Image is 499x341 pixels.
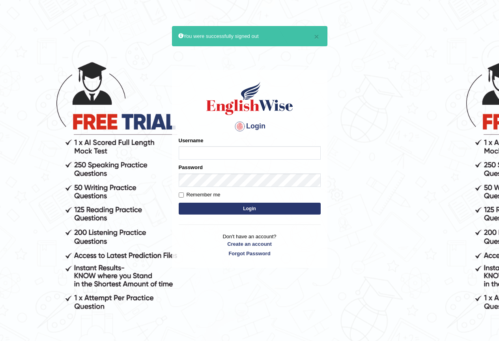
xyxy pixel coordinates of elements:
[179,137,204,144] label: Username
[179,233,321,257] p: Don't have an account?
[179,192,184,198] input: Remember me
[205,81,295,116] img: Logo of English Wise sign in for intelligent practice with AI
[314,32,319,41] button: ×
[179,203,321,215] button: Login
[179,164,203,171] label: Password
[179,191,221,199] label: Remember me
[179,250,321,257] a: Forgot Password
[179,120,321,133] h4: Login
[179,240,321,248] a: Create an account
[172,26,327,46] div: You were successfully signed out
